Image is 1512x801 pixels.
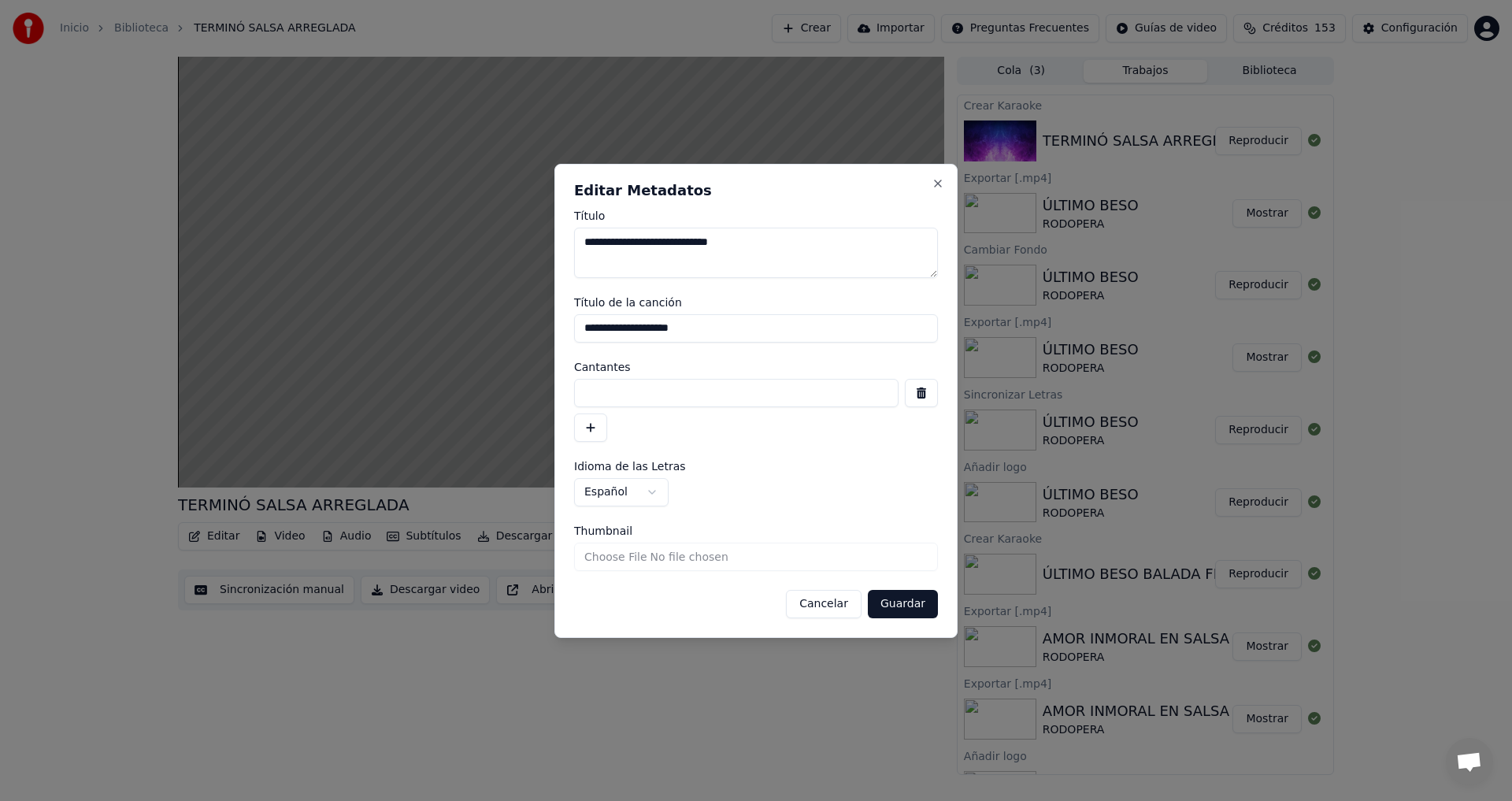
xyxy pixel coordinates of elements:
h2: Editar Metadatos [574,184,938,198]
span: Idioma de las Letras [574,461,686,472]
button: Guardar [868,590,938,618]
button: Cancelar [786,590,862,618]
label: Título de la canción [574,297,938,308]
label: Título [574,210,938,221]
span: Thumbnail [574,525,632,536]
label: Cantantes [574,362,938,373]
